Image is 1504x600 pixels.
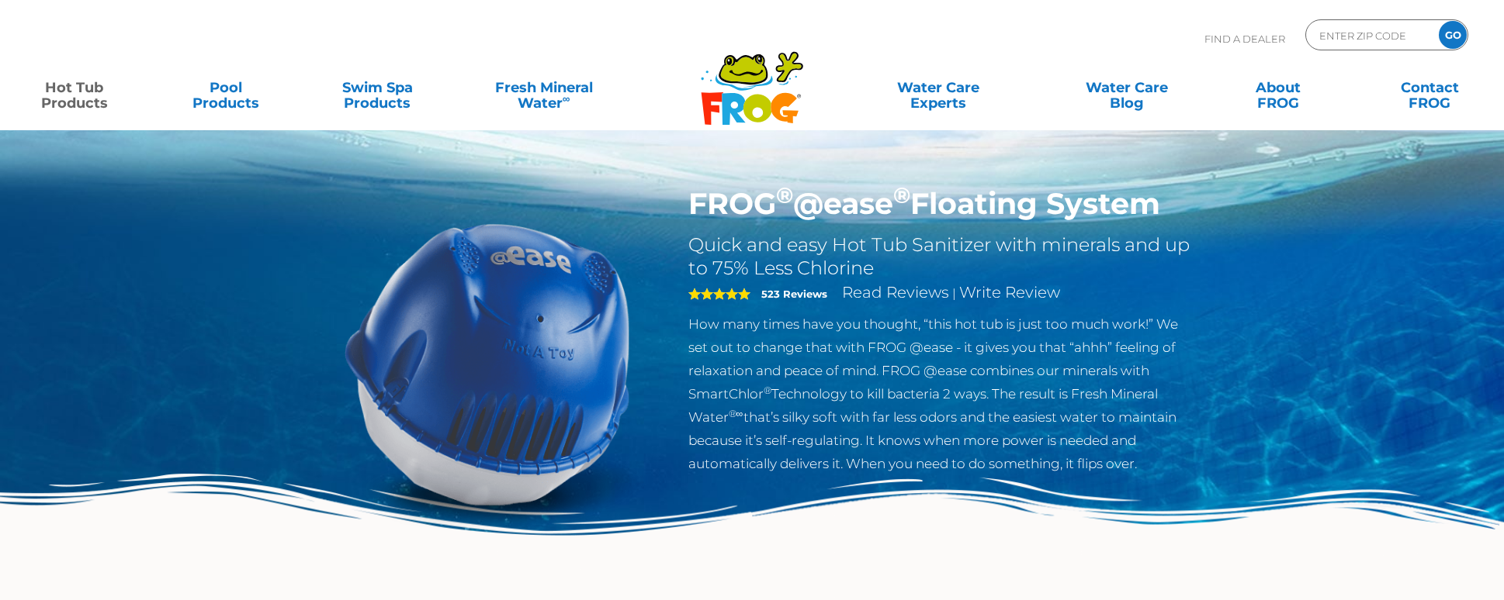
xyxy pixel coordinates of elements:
a: Water CareBlog [1068,72,1186,103]
h1: FROG @ease Floating System [688,186,1195,222]
input: GO [1439,21,1467,49]
sup: ®∞ [729,408,743,419]
h2: Quick and easy Hot Tub Sanitizer with minerals and up to 75% Less Chlorine [688,233,1195,280]
a: Write Review [959,283,1060,302]
a: ContactFROG [1371,72,1488,103]
a: Swim SpaProducts [318,72,436,103]
a: AboutFROG [1219,72,1337,103]
sup: ® [776,181,793,209]
sup: ∞ [563,92,570,105]
span: | [952,286,956,301]
sup: ® [764,384,771,396]
a: Fresh MineralWater∞ [470,72,618,103]
a: Read Reviews [842,283,949,302]
sup: ® [893,181,910,209]
a: Water CareExperts [843,72,1034,103]
p: Find A Dealer [1204,19,1285,58]
img: hot-tub-product-atease-system.png [310,186,665,541]
strong: 523 Reviews [761,288,827,300]
img: Frog Products Logo [692,31,812,126]
a: Hot TubProducts [16,72,133,103]
a: PoolProducts [167,72,285,103]
span: 5 [688,288,750,300]
p: How many times have you thought, “this hot tub is just too much work!” We set out to change that ... [688,312,1195,475]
